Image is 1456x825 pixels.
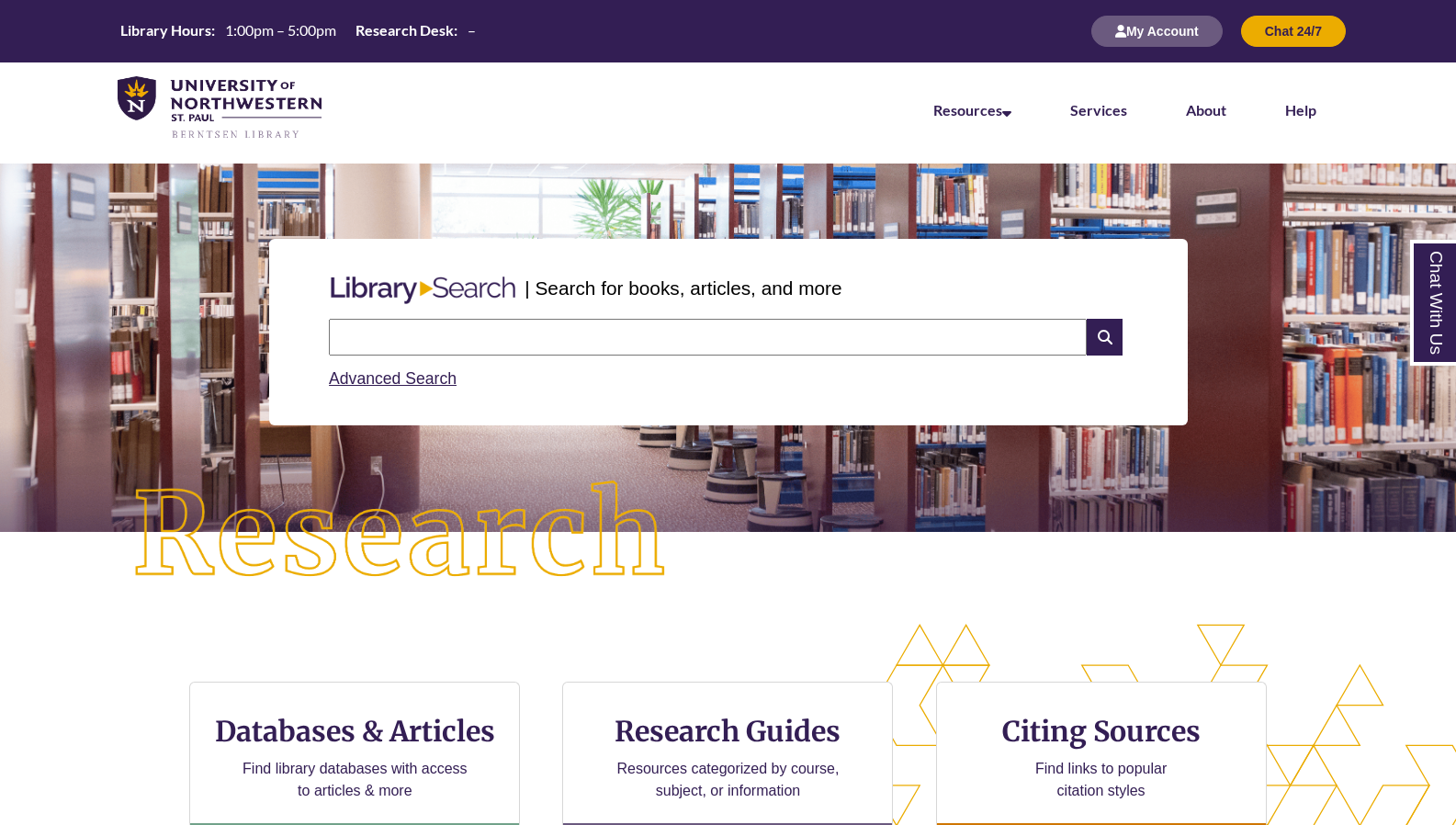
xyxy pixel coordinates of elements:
[525,274,841,302] p: | Search for books, articles, and more
[608,758,848,802] p: Resources categorized by course, subject, or information
[348,20,460,40] th: Research Desk:
[113,20,483,40] table: Hours Today
[235,758,475,802] p: Find library databases with access to articles & more
[1091,16,1223,47] button: My Account
[933,101,1011,119] a: Resources
[989,714,1213,749] h3: Citing Sources
[1070,101,1127,119] a: Services
[1011,758,1191,802] p: Find links to popular citation styles
[1091,23,1223,39] a: My Account
[225,21,336,39] span: 1:00pm – 5:00pm
[1241,16,1346,47] button: Chat 24/7
[113,20,483,42] a: Hours Today
[468,21,476,39] span: –
[205,714,504,749] h3: Databases & Articles
[118,76,322,141] img: UNWSP Library Logo
[1087,319,1122,356] i: Search
[1285,101,1316,119] a: Help
[322,269,525,311] img: Libary Search
[1186,101,1226,119] a: About
[73,422,728,650] img: Research
[113,20,218,40] th: Library Hours:
[578,714,877,749] h3: Research Guides
[1241,23,1346,39] a: Chat 24/7
[329,369,457,388] a: Advanced Search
